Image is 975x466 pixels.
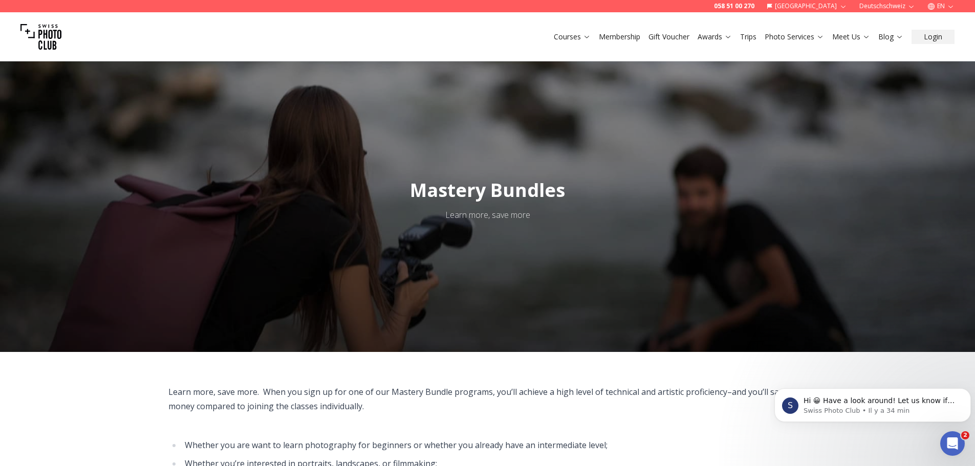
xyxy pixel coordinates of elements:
a: Gift Voucher [648,32,689,42]
iframe: Intercom live chat [940,431,965,456]
a: Awards [698,32,732,42]
iframe: Intercom notifications message [770,367,975,438]
li: Whether you are want to learn photography for beginners or whether you already have an intermedia... [182,438,807,452]
button: Blog [874,30,907,44]
a: Blog [878,32,903,42]
button: Login [912,30,955,44]
button: Awards [694,30,736,44]
img: Swiss photo club [20,16,61,57]
button: Trips [736,30,761,44]
a: Meet Us [832,32,870,42]
button: Courses [550,30,595,44]
div: Learn more, save more [445,209,530,221]
a: 058 51 00 270 [714,2,754,10]
a: Trips [740,32,756,42]
a: Photo Services [765,32,824,42]
button: Gift Voucher [644,30,694,44]
button: Membership [595,30,644,44]
a: Membership [599,32,640,42]
a: Courses [554,32,591,42]
div: Learn more, save more. When you sign up for one of our Mastery Bundle programs, you’ll achieve a ... [168,385,807,428]
button: Photo Services [761,30,828,44]
span: 2 [961,431,969,439]
button: Meet Us [828,30,874,44]
span: Mastery Bundles [410,177,565,203]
